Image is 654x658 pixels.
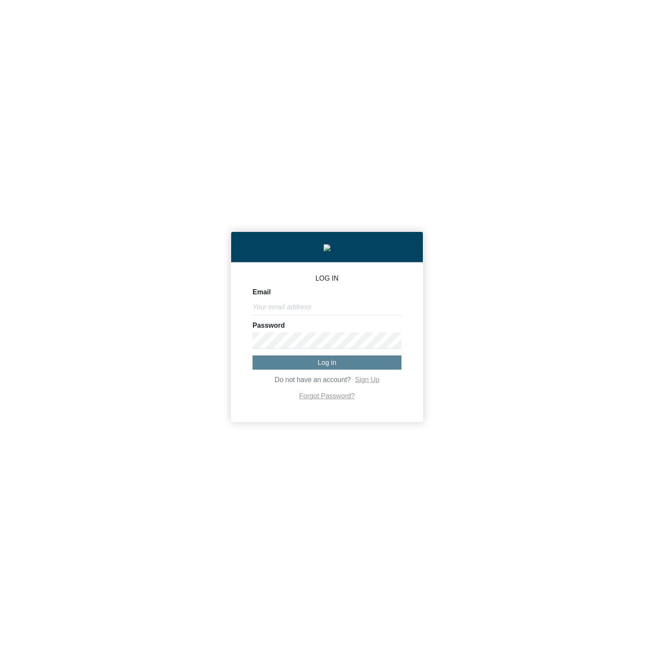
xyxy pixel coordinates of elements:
span: Do not have an account? [275,376,351,383]
a: Sign Up [355,376,379,383]
input: Your email address [253,299,401,315]
span: Log in [318,359,336,366]
p: LOG IN [253,275,401,282]
button: Log in [253,356,401,370]
a: Forgot Password? [299,392,355,400]
label: Email [253,289,271,296]
img: insight-logo-2.png [324,244,330,251]
label: Password [253,322,285,329]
